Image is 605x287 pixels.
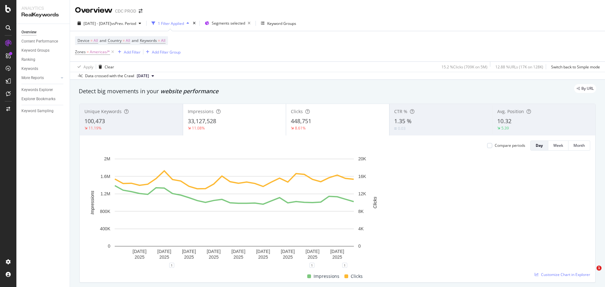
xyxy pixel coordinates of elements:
text: [DATE] [306,249,320,254]
button: Month [568,141,590,151]
span: vs Prev. Period [111,21,136,26]
div: 11.19% [89,125,101,131]
text: [DATE] [133,249,147,254]
text: [DATE] [330,249,344,254]
a: Ranking [21,56,65,63]
button: Add Filter [115,48,141,56]
button: Apply [75,62,93,72]
text: 0 [358,244,361,249]
a: Content Performance [21,38,65,45]
div: Content Performance [21,38,58,45]
div: Keywords Explorer [21,87,53,93]
span: CTR % [394,108,407,114]
text: 1.6M [101,174,110,179]
text: [DATE] [182,249,196,254]
text: 4K [358,226,364,231]
button: Add Filter Group [143,48,181,56]
text: 2025 [135,255,144,260]
div: 5.39 [501,125,509,131]
text: 16K [358,174,366,179]
text: 1.2M [101,191,110,196]
div: 15.2 % Clicks ( 709K on 5M ) [441,64,487,70]
div: Keyword Sampling [21,108,54,114]
span: All [94,36,98,45]
a: Customize Chart in Explorer [535,272,590,277]
span: 33,127,528 [188,117,216,125]
div: times [192,20,197,26]
span: [DATE] - [DATE] [84,21,111,26]
span: Country [108,38,122,43]
div: RealKeywords [21,11,65,19]
div: More Reports [21,75,44,81]
div: Week [553,143,563,148]
div: Data crossed with the Crawl [85,73,134,79]
div: Overview [21,29,37,36]
span: Clicks [351,273,363,280]
text: Impressions [90,191,95,214]
a: Keyword Sampling [21,108,65,114]
span: 2025 Sep. 26th [137,73,149,79]
span: = [90,38,93,43]
span: 1.35 % [394,117,412,125]
span: Unique Keywords [84,108,122,114]
span: All [161,36,165,45]
span: and [132,38,138,43]
text: 400K [100,226,110,231]
div: Month [573,143,585,148]
img: Equal [394,128,397,129]
button: [DATE] - [DATE]vsPrev. Period [75,18,144,28]
span: Americas/* [90,48,110,56]
text: 2025 [209,255,219,260]
span: Device [78,38,89,43]
text: 2025 [159,255,169,260]
div: 1 Filter Applied [158,21,184,26]
button: [DATE] [134,72,157,80]
a: More Reports [21,75,59,81]
text: 12K [358,191,366,196]
div: Keywords [21,66,38,72]
text: 0 [108,244,110,249]
span: = [158,38,160,43]
div: Add Filter Group [152,49,181,55]
button: Week [548,141,568,151]
span: = [123,38,125,43]
text: [DATE] [232,249,245,254]
span: Impressions [314,273,339,280]
text: 2025 [184,255,194,260]
div: Overview [75,5,112,16]
div: Apply [84,64,93,70]
text: 2025 [233,255,243,260]
text: 2025 [308,255,317,260]
text: Clicks [372,197,377,208]
button: Segments selected [202,18,253,28]
span: 448,751 [291,117,311,125]
div: Add Filter [124,49,141,55]
span: Impressions [188,108,214,114]
div: 0.03 [398,126,406,131]
button: Day [530,141,548,151]
span: Avg. Position [497,108,524,114]
span: All [126,36,130,45]
text: [DATE] [256,249,270,254]
span: = [87,49,89,55]
div: A chart. [85,156,384,265]
span: Segments selected [212,20,245,26]
span: 10.32 [497,117,511,125]
text: 2025 [258,255,268,260]
a: Keywords [21,66,65,72]
text: 2M [104,156,110,161]
span: Customize Chart in Explorer [541,272,590,277]
div: Explorer Bookmarks [21,96,55,102]
div: Compare periods [495,143,525,148]
button: Switch back to Simple mode [549,62,600,72]
a: Explorer Bookmarks [21,96,65,102]
a: Overview [21,29,65,36]
text: 800K [100,209,110,214]
button: 1 Filter Applied [149,18,192,28]
div: 1 [342,263,347,268]
button: Keyword Groups [258,18,299,28]
text: 20K [358,156,366,161]
span: By URL [581,87,594,90]
span: and [100,38,106,43]
div: Keyword Groups [267,21,296,26]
